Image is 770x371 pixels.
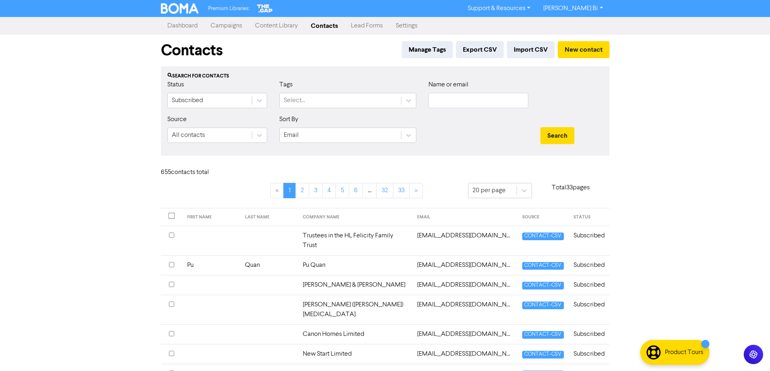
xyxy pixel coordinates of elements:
[402,41,453,58] button: Manage Tags
[284,130,299,140] div: Email
[569,255,610,275] td: Subscribed
[522,302,563,309] span: CONTACT-CSV
[298,255,413,275] td: Pu Quan
[161,41,223,60] h1: Contacts
[298,344,413,364] td: New Start Limited
[240,208,298,226] th: LAST NAME
[208,6,249,11] span: Premium Libraries:
[569,324,610,344] td: Subscribed
[240,255,298,275] td: Quan
[349,183,363,198] a: Page 6
[182,255,240,275] td: Pu
[540,127,574,144] button: Search
[393,183,410,198] a: Page 33
[569,344,610,364] td: Subscribed
[428,80,468,90] label: Name or email
[507,41,555,58] button: Import CSV
[412,275,517,295] td: 2517214550@qq.com
[412,344,517,364] td: 37734204@qq.com
[167,115,187,124] label: Source
[279,115,298,124] label: Sort By
[298,208,413,226] th: COMPANY NAME
[412,226,517,255] td: 13802803243@163.com
[256,3,274,14] img: The Gap
[283,183,296,198] a: Page 1 is your current page
[522,351,563,358] span: CONTACT-CSV
[284,96,305,105] div: Select...
[309,183,323,198] a: Page 3
[335,183,349,198] a: Page 5
[532,183,610,193] p: Total 33 pages
[322,183,336,198] a: Page 4
[376,183,393,198] a: Page 32
[182,208,240,226] th: FIRST NAME
[522,282,563,289] span: CONTACT-CSV
[161,18,204,34] a: Dashboard
[279,80,293,90] label: Tags
[161,3,199,14] img: BOMA Logo
[344,18,389,34] a: Lead Forms
[389,18,424,34] a: Settings
[461,2,537,15] a: Support & Resources
[569,226,610,255] td: Subscribed
[569,208,610,226] th: STATUS
[412,324,517,344] td: 32736988@qq.com
[412,208,517,226] th: EMAIL
[167,80,184,90] label: Status
[304,18,344,34] a: Contacts
[298,295,413,324] td: [PERSON_NAME] ([PERSON_NAME]) [MEDICAL_DATA]
[172,130,205,140] div: All contacts
[456,41,504,58] button: Export CSV
[517,208,568,226] th: SOURCE
[569,275,610,295] td: Subscribed
[161,169,226,176] h6: 655 contact s total
[204,18,249,34] a: Campaigns
[295,183,309,198] a: Page 2
[522,262,563,270] span: CONTACT-CSV
[298,226,413,255] td: Trustees in the HL Felicity Family Trust
[298,324,413,344] td: Canon Homes Limited
[167,73,603,80] div: Search for contacts
[412,295,517,324] td: 2tinabal@gmail.com
[522,331,563,339] span: CONTACT-CSV
[522,233,563,240] span: CONTACT-CSV
[409,183,423,198] a: »
[249,18,304,34] a: Content Library
[569,295,610,324] td: Subscribed
[298,275,413,295] td: [PERSON_NAME] & [PERSON_NAME]
[172,96,203,105] div: Subscribed
[412,255,517,275] td: 190416889@qq.com
[537,2,609,15] a: [PERSON_NAME] Bi
[473,186,506,195] div: 20 per page
[558,41,610,58] button: New contact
